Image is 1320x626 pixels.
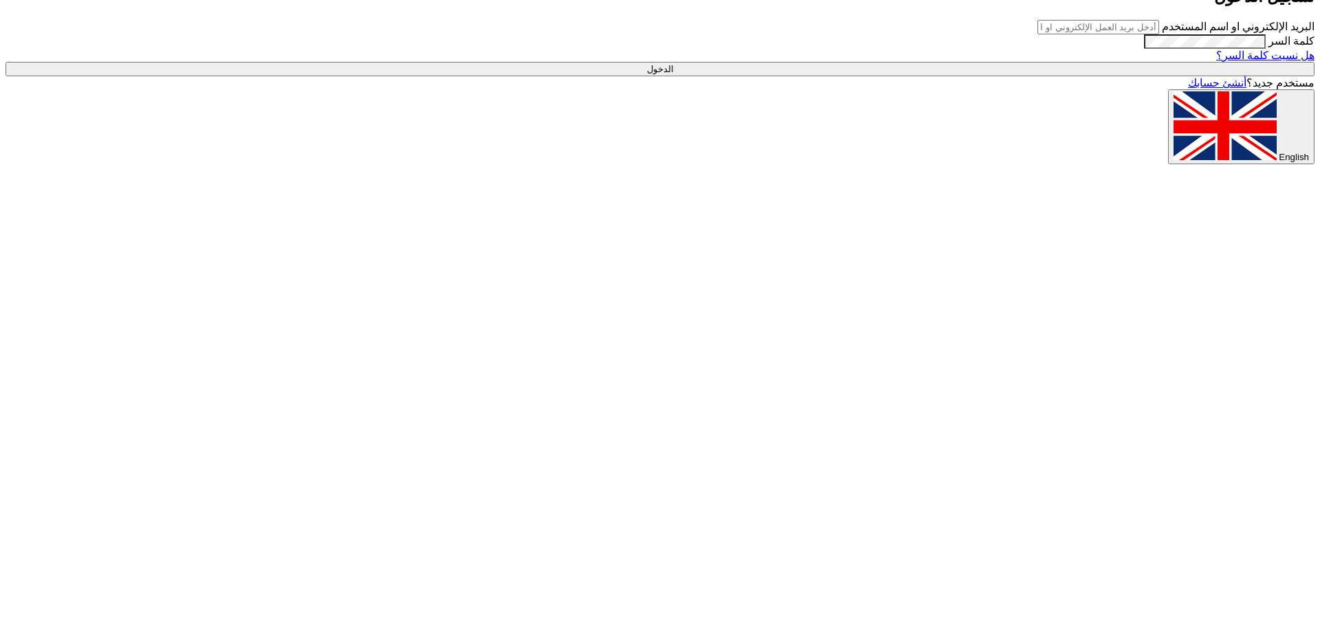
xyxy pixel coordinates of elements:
a: هل نسيت كلمة السر؟ [1216,49,1314,61]
input: أدخل بريد العمل الإلكتروني او اسم المستخدم الخاص بك ... [1037,20,1159,34]
span: English [1279,152,1309,162]
div: مستخدم جديد؟ [5,76,1314,89]
a: أنشئ حسابك [1188,77,1246,89]
label: البريد الإلكتروني او اسم المستخدم [1162,21,1314,32]
button: English [1168,89,1314,164]
input: الدخول [5,62,1314,76]
img: en-US.png [1174,91,1277,160]
label: كلمة السر [1268,35,1314,47]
